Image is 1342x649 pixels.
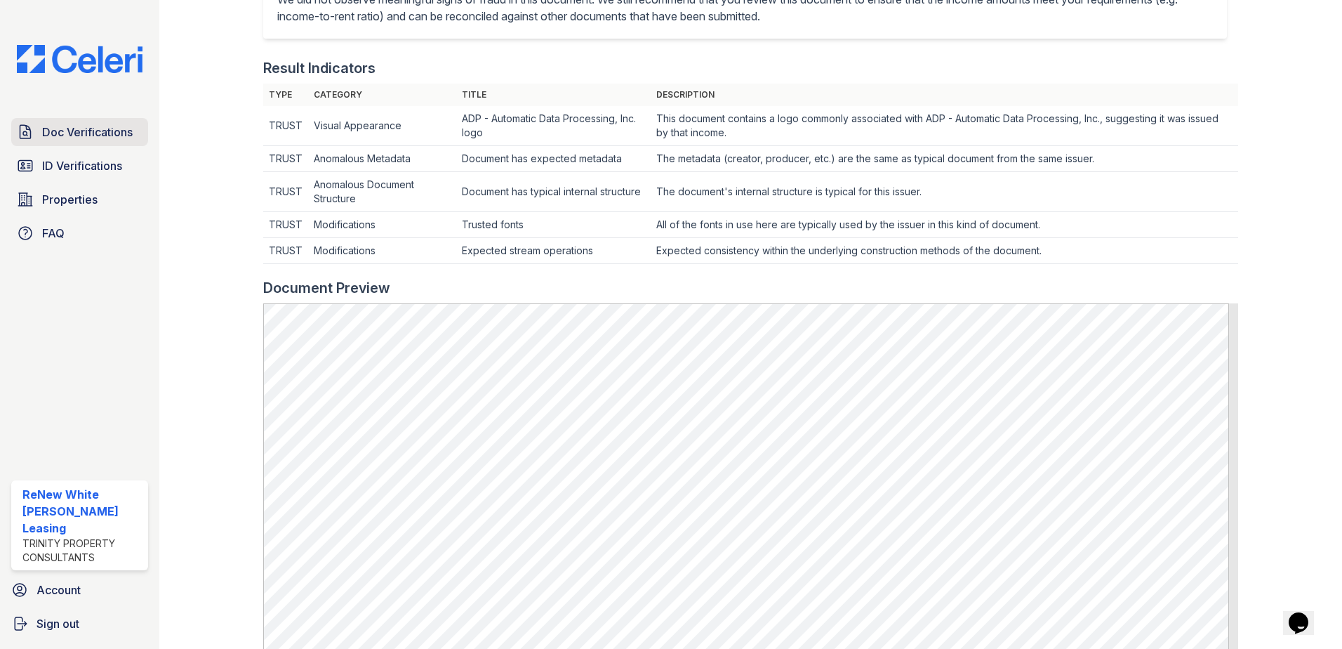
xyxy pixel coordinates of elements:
td: The metadata (creator, producer, etc.) are the same as typical document from the same issuer. [651,146,1238,172]
td: Expected stream operations [456,238,651,264]
td: TRUST [263,238,308,264]
span: Account [36,582,81,598]
th: Category [308,84,456,106]
span: ID Verifications [42,157,122,174]
td: Document has expected metadata [456,146,651,172]
td: Trusted fonts [456,212,651,238]
div: Result Indicators [263,58,376,78]
td: TRUST [263,172,308,212]
td: Anomalous Metadata [308,146,456,172]
td: TRUST [263,212,308,238]
a: FAQ [11,219,148,247]
td: This document contains a logo commonly associated with ADP - Automatic Data Processing, Inc., sug... [651,106,1238,146]
div: ReNew White [PERSON_NAME] Leasing [22,486,142,537]
td: Anomalous Document Structure [308,172,456,212]
span: Properties [42,191,98,208]
td: All of the fonts in use here are typically used by the issuer in this kind of document. [651,212,1238,238]
td: The document's internal structure is typical for this issuer. [651,172,1238,212]
td: Modifications [308,212,456,238]
a: Account [6,576,154,604]
div: Document Preview [263,278,390,298]
div: Trinity Property Consultants [22,537,142,565]
a: Sign out [6,610,154,638]
td: Visual Appearance [308,106,456,146]
td: ADP - Automatic Data Processing, Inc. logo [456,106,651,146]
a: ID Verifications [11,152,148,180]
th: Description [651,84,1238,106]
th: Title [456,84,651,106]
td: Modifications [308,238,456,264]
td: TRUST [263,146,308,172]
span: Doc Verifications [42,124,133,140]
span: FAQ [42,225,65,242]
td: Expected consistency within the underlying construction methods of the document. [651,238,1238,264]
img: CE_Logo_Blue-a8612792a0a2168367f1c8372b55b34899dd931a85d93a1a3d3e32e68fde9ad4.png [6,45,154,73]
a: Properties [11,185,148,214]
a: Doc Verifications [11,118,148,146]
iframe: chat widget [1283,593,1328,635]
td: TRUST [263,106,308,146]
th: Type [263,84,308,106]
td: Document has typical internal structure [456,172,651,212]
span: Sign out [36,615,79,632]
